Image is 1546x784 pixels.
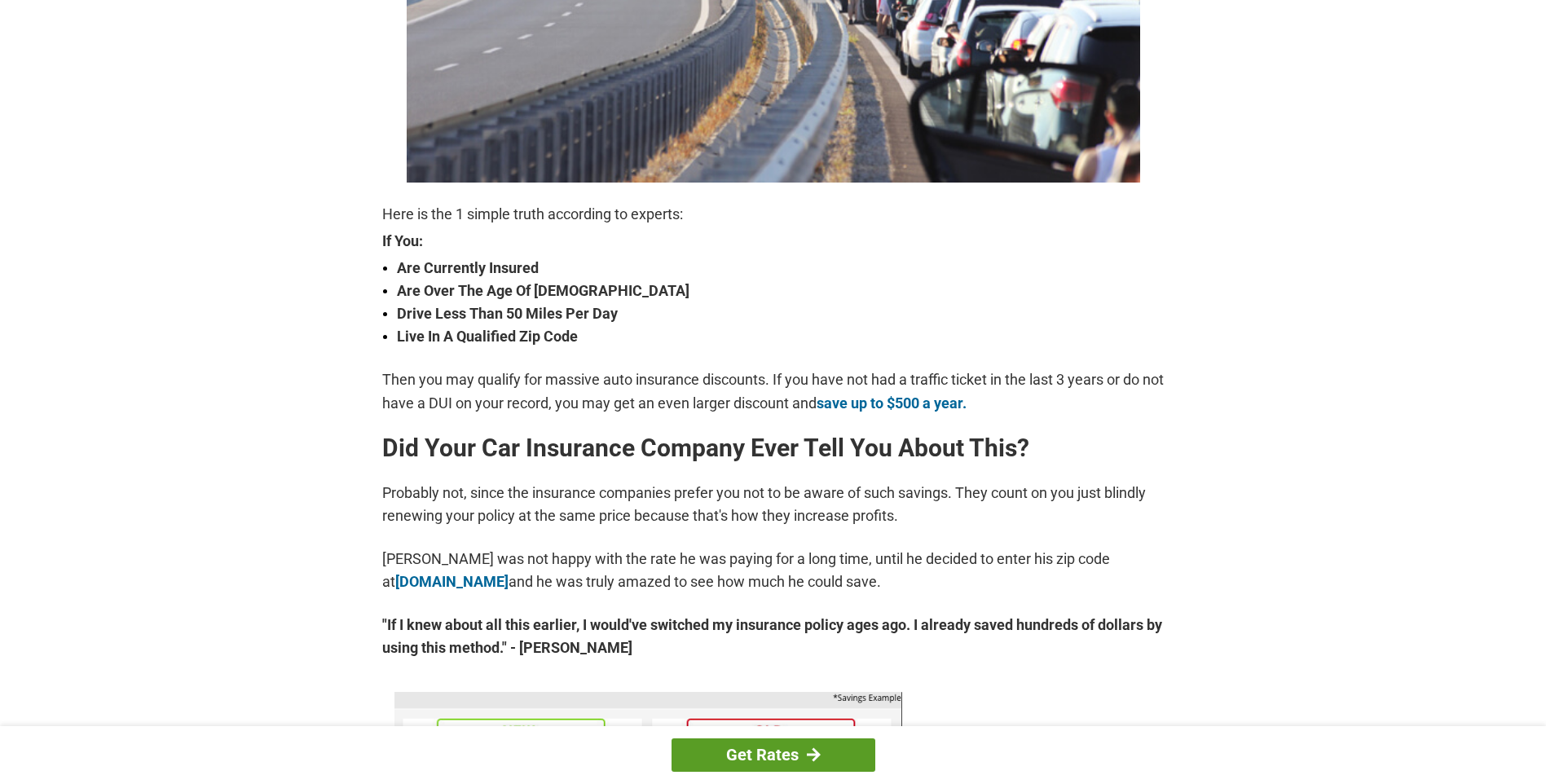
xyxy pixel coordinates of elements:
[382,435,1165,461] h2: Did Your Car Insurance Company Ever Tell You About This?
[672,738,875,772] a: Get Rates
[382,203,1165,226] p: Here is the 1 simple truth according to experts:
[397,325,1165,348] strong: Live In A Qualified Zip Code
[395,573,509,590] a: [DOMAIN_NAME]
[397,280,1165,302] strong: Are Over The Age Of [DEMOGRAPHIC_DATA]
[382,234,1165,249] strong: If You:
[817,394,967,412] a: save up to $500 a year.
[382,482,1165,527] p: Probably not, since the insurance companies prefer you not to be aware of such savings. They coun...
[382,614,1165,659] strong: "If I knew about all this earlier, I would've switched my insurance policy ages ago. I already sa...
[382,368,1165,414] p: Then you may qualify for massive auto insurance discounts. If you have not had a traffic ticket i...
[397,302,1165,325] strong: Drive Less Than 50 Miles Per Day
[382,548,1165,593] p: [PERSON_NAME] was not happy with the rate he was paying for a long time, until he decided to ente...
[397,257,1165,280] strong: Are Currently Insured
